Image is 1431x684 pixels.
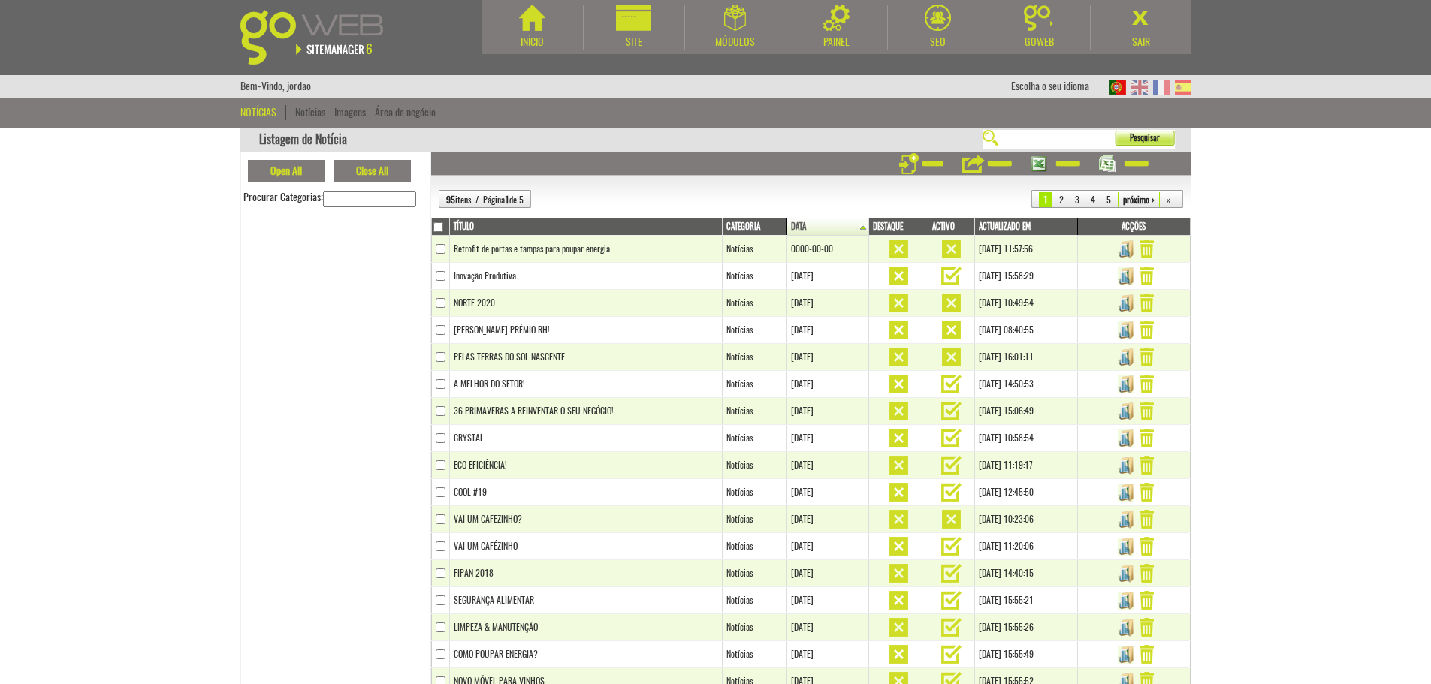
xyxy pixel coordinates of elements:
a: Destaque [873,221,925,233]
th: Acções [1077,218,1190,236]
a: Actualizado em [979,221,1076,233]
img: inactivo.png [942,321,961,339]
img: Gerir Imagens [1114,592,1137,610]
img: inactivo.png [889,510,908,529]
div: Início [482,35,583,50]
a: Área de negócio [375,105,436,119]
img: Gerir Imagens [1114,294,1137,312]
td: [PERSON_NAME] PRÉMIO RH! [449,317,722,344]
td: Notícias [722,344,786,371]
td: [DATE] 14:50:53 [974,371,1077,398]
td: [DATE] [787,479,869,506]
img: Remover [1140,483,1154,502]
td: LIMPEZA & MANUTENÇÃO [449,614,722,641]
td: Notícias [722,290,786,317]
div: Site [584,35,684,50]
img: Gerir Imagens [1114,619,1137,637]
img: Remover [1140,645,1154,664]
td: [DATE] [787,290,869,317]
td: Notícias [722,560,786,587]
img: FR [1153,80,1170,95]
img: Remover [1140,510,1154,529]
td: [DATE] [787,344,869,371]
img: Remover [1140,429,1154,447]
td: PELAS TERRAS DO SOL NASCENTE [449,344,722,371]
td: Notícias [722,317,786,344]
button: Open All [248,160,325,182]
img: activo.png [941,537,962,556]
img: inactivo.png [942,510,961,529]
td: COOL #19 [449,479,722,506]
td: [DATE] [787,425,869,452]
img: inactivo.png [889,429,908,447]
td: VAI UM CAFÉZINHO [449,533,722,560]
img: Gerir Imagens [1114,321,1137,339]
img: inactivo.png [889,618,908,637]
td: [DATE] 10:23:06 [974,506,1077,533]
td: 0000-00-00 [787,236,869,263]
div: Listagem de Notícia [240,128,1191,152]
td: [DATE] [787,317,869,344]
td: [DATE] 14:40:15 [974,560,1077,587]
a: Notícias [295,105,325,119]
strong: 1 [505,194,509,206]
img: inactivo.png [889,591,908,610]
img: PT [1109,80,1126,95]
img: Goweb [1024,5,1055,31]
img: Painel [823,5,850,31]
img: Remover [1140,537,1154,556]
img: activo.png [941,564,962,583]
a: Título [454,221,720,233]
div: Módulos [685,35,786,50]
a: Data [791,221,867,233]
td: Notícias [722,425,786,452]
td: ECO EFICIÊNCIA! [449,452,722,479]
a: 2 [1055,192,1068,207]
button: Pesquisar [1115,131,1175,146]
td: Notícias [722,641,786,668]
td: [DATE] [787,371,869,398]
img: inactivo.png [889,402,908,420]
td: Notícias [722,236,786,263]
td: [DATE] [787,263,869,290]
img: SEO [925,5,951,31]
td: [DATE] 15:55:21 [974,587,1077,614]
img: Goweb [240,10,400,65]
td: [DATE] 12:45:50 [974,479,1077,506]
td: [DATE] [787,506,869,533]
img: Gerir Imagens [1114,457,1137,475]
a: Activo [932,221,973,233]
td: Notícias [722,479,786,506]
div: Escolha o seu idioma [1011,75,1104,98]
span: Pesquisar [1115,131,1160,146]
td: Inovação Produtiva [449,263,722,290]
img: inactivo.png [889,483,908,502]
td: Notícias [722,452,786,479]
img: Remover [1140,375,1154,393]
img: inactivo.png [889,564,908,583]
td: Notícias [722,506,786,533]
td: Notícias [722,614,786,641]
td: CRYSTAL [449,425,722,452]
td: Notícias [722,533,786,560]
img: Sair [1128,5,1154,31]
img: inactivo.png [889,375,908,393]
img: activo.png [941,591,962,610]
img: Gerir Imagens [1114,511,1137,529]
td: [DATE] 11:57:56 [974,236,1077,263]
div: Sair [1091,35,1191,50]
img: ES [1175,80,1191,95]
td: [DATE] 15:06:49 [974,398,1077,425]
td: [DATE] 11:20:06 [974,533,1077,560]
img: activo.png [941,375,962,393]
img: activo.png [941,618,962,637]
img: activo.png [941,645,962,664]
td: [DATE] [787,398,869,425]
td: 36 PRIMAVERAS A REINVENTAR O SEU NEGÓCIO! [449,398,722,425]
td: [DATE] [787,452,869,479]
td: NORTE 2020 [449,290,722,317]
img: activo.png [941,456,962,475]
a: 4 [1086,192,1100,207]
a: » [1162,192,1176,207]
img: Remover [1140,321,1154,339]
